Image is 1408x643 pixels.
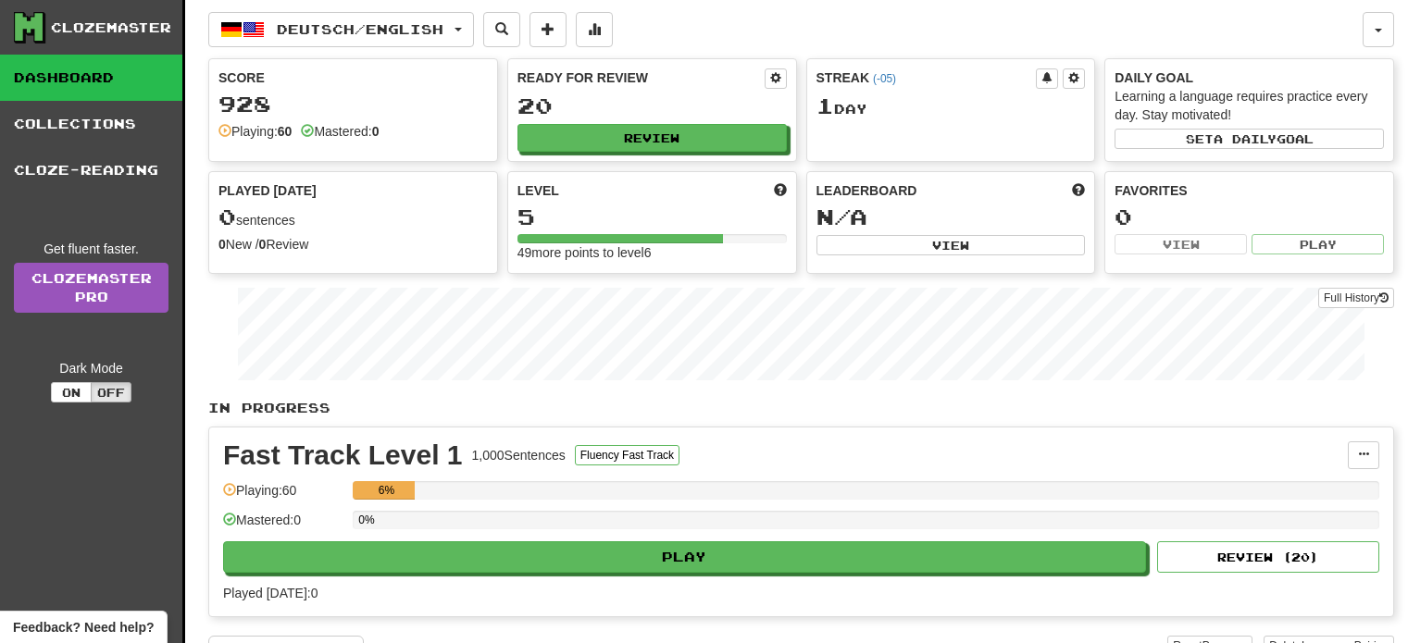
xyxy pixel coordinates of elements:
[13,618,154,637] span: Open feedback widget
[51,19,171,37] div: Clozemaster
[517,124,787,152] button: Review
[1115,234,1247,254] button: View
[358,481,414,500] div: 6%
[208,12,474,47] button: Deutsch/English
[259,237,267,252] strong: 0
[517,68,765,87] div: Ready for Review
[1157,541,1379,573] button: Review (20)
[816,181,917,200] span: Leaderboard
[873,72,896,85] a: (-05)
[816,235,1086,255] button: View
[218,204,236,229] span: 0
[91,382,131,402] button: Off
[530,12,567,47] button: Add sentence to collection
[223,586,318,600] span: Played [DATE]: 0
[1214,132,1277,145] span: a daily
[223,541,1146,573] button: Play
[576,12,613,47] button: More stats
[218,68,488,87] div: Score
[218,181,317,200] span: Played [DATE]
[14,359,168,377] div: Dark Mode
[218,93,488,116] div: 928
[517,181,559,200] span: Level
[14,240,168,258] div: Get fluent faster.
[517,243,787,262] div: 49 more points to level 6
[1115,205,1384,229] div: 0
[218,205,488,229] div: sentences
[14,263,168,313] a: ClozemasterPro
[223,441,463,469] div: Fast Track Level 1
[1115,129,1384,149] button: Seta dailygoal
[575,445,679,465] button: Fluency Fast Track
[218,122,292,141] div: Playing:
[218,237,226,252] strong: 0
[218,235,488,253] div: New / Review
[1115,87,1384,124] div: Learning a language requires practice every day. Stay motivated!
[208,399,1394,417] p: In Progress
[277,21,443,37] span: Deutsch / English
[51,382,92,402] button: On
[1115,68,1384,87] div: Daily Goal
[278,124,293,139] strong: 60
[517,205,787,229] div: 5
[1318,288,1394,308] button: Full History
[816,68,1037,87] div: Streak
[774,181,787,200] span: Score more points to level up
[816,94,1086,118] div: Day
[483,12,520,47] button: Search sentences
[816,204,867,229] span: N/A
[223,481,343,512] div: Playing: 60
[1072,181,1085,200] span: This week in points, UTC
[1252,234,1384,254] button: Play
[517,94,787,117] div: 20
[223,511,343,541] div: Mastered: 0
[816,93,834,118] span: 1
[301,122,379,141] div: Mastered:
[472,446,566,464] div: 1,000 Sentences
[1115,181,1384,200] div: Favorites
[372,124,380,139] strong: 0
